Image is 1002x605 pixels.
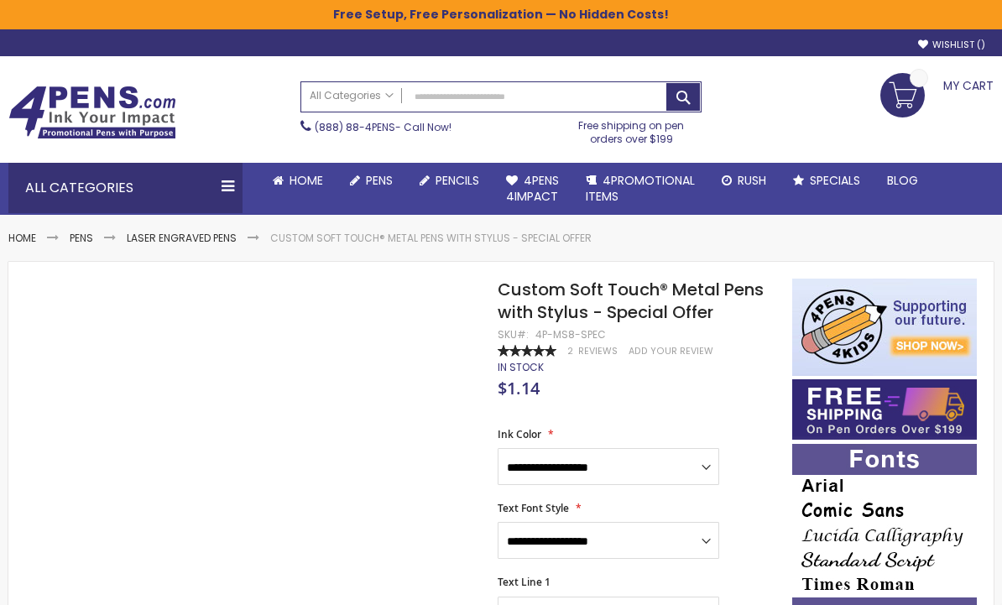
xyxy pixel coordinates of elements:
span: Pencils [436,172,479,189]
a: (888) 88-4PENS [315,120,395,134]
span: Text Font Style [498,501,569,515]
a: Home [8,231,36,245]
span: Ink Color [498,427,541,441]
span: Specials [810,172,860,189]
li: Custom Soft Touch® Metal Pens with Stylus - Special Offer [270,232,592,245]
span: 4PROMOTIONAL ITEMS [586,172,695,205]
a: 4PROMOTIONALITEMS [572,163,708,215]
a: 4Pens4impact [493,163,572,215]
strong: SKU [498,327,529,342]
a: Wishlist [918,39,985,51]
span: Pens [366,172,393,189]
span: 4Pens 4impact [506,172,559,205]
span: $1.14 [498,377,540,399]
a: Rush [708,163,780,199]
span: Rush [738,172,766,189]
div: All Categories [8,163,243,213]
span: 2 [567,345,573,357]
div: Free shipping on pen orders over $199 [561,112,702,146]
a: Pens [70,231,93,245]
span: All Categories [310,89,394,102]
a: Add Your Review [629,345,713,357]
span: Text Line 1 [498,575,551,589]
a: Pens [337,163,406,199]
span: Home [290,172,323,189]
div: 100% [498,345,556,357]
a: Blog [874,163,932,199]
span: In stock [498,360,544,374]
span: - Call Now! [315,120,451,134]
img: Free shipping on orders over $199 [792,379,977,440]
a: Specials [780,163,874,199]
a: Laser Engraved Pens [127,231,237,245]
a: Pencils [406,163,493,199]
div: 4P-MS8-SPEC [535,328,606,342]
a: All Categories [301,82,402,110]
span: Blog [887,172,918,189]
div: Availability [498,361,544,374]
img: 4Pens Custom Pens and Promotional Products [8,86,176,139]
span: Custom Soft Touch® Metal Pens with Stylus - Special Offer [498,278,764,324]
span: Reviews [578,345,618,357]
img: 4pens 4 kids [792,279,977,376]
a: Home [259,163,337,199]
a: 2 Reviews [567,345,620,357]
